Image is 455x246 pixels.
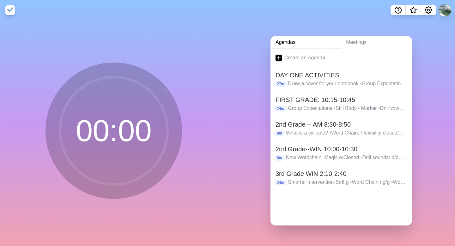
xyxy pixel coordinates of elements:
span: • [361,155,362,160]
p: Smarter Intervention-Soft g Word Chain ng/g Word Chain - ck/ch two syllable laminated r-c/closed/mag [288,178,407,186]
p: 9m [274,130,285,136]
p: 8m [274,155,285,161]
h2: 3rd Grade WIN 2:10-2:40 [276,169,407,178]
span: • [334,105,336,111]
span: • [378,105,380,111]
h2: DAY ONE ACTIVITIES [276,70,407,80]
h2: 2nd Grade -- AM 8:30-8:50 [276,120,407,129]
span: • [350,179,352,185]
p: Draw a cover for your notebook Group Expectations Goals or Begin to talk about goals [288,80,407,87]
a: Meetings [341,36,412,49]
h2: 2nd Grade--WIN 10:00-10:30 [276,144,407,154]
span: • [360,81,362,86]
h2: FIRST GRADE: 10:15-10:45 [276,95,407,105]
p: 24m [274,180,287,185]
p: What is a syllable? Word Chain, Flexibility closed/magic e DIVIDE THE BIG WORD! [286,129,407,137]
button: What’s new [406,5,421,15]
span: • [330,130,331,135]
p: Group Expectations Still Body - Marker Drill vowels Intro/Practice Grid - Letter sound Intro What... [288,105,407,112]
button: Help [391,5,406,15]
img: timeblocks logo [5,5,15,15]
a: Create an Agenda [270,49,412,67]
p: New Wordchain, Magic e/Closed Drill sounds: b/d, vowels and digraphs What is a syllable? Writing ... [286,154,407,161]
p: 27m [274,81,287,87]
button: Settings [421,5,436,15]
span: • [391,179,393,185]
p: 24m [274,106,287,111]
a: Agendas [270,36,341,49]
